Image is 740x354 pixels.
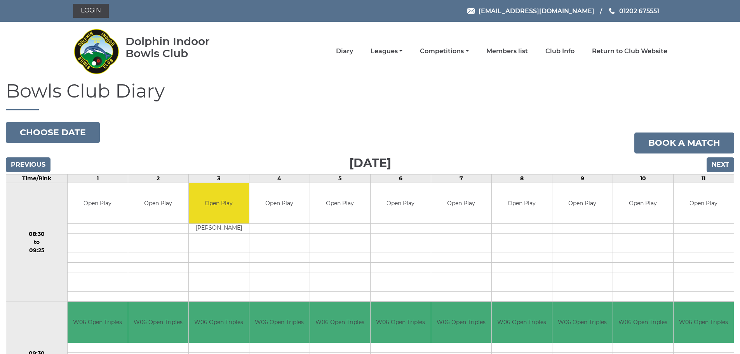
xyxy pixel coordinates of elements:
td: Open Play [613,183,673,224]
td: W06 Open Triples [128,302,188,343]
a: Club Info [545,47,575,56]
button: Choose date [6,122,100,143]
td: W06 Open Triples [492,302,552,343]
td: Open Play [552,183,613,224]
td: 10 [613,174,673,183]
td: 7 [431,174,491,183]
a: Phone us 01202 675551 [608,6,659,16]
td: W06 Open Triples [68,302,128,343]
td: [PERSON_NAME] [189,224,249,234]
td: 8 [491,174,552,183]
td: Open Play [674,183,734,224]
td: W06 Open Triples [310,302,370,343]
a: Login [73,4,109,18]
td: 3 [188,174,249,183]
td: 08:30 to 09:25 [6,183,68,302]
span: [EMAIL_ADDRESS][DOMAIN_NAME] [479,7,594,14]
a: Members list [486,47,528,56]
td: Open Play [68,183,128,224]
td: Open Play [128,183,188,224]
a: Diary [336,47,353,56]
input: Next [707,157,734,172]
td: Open Play [310,183,370,224]
a: Email [EMAIL_ADDRESS][DOMAIN_NAME] [467,6,594,16]
td: 2 [128,174,188,183]
td: 1 [67,174,128,183]
span: 01202 675551 [619,7,659,14]
h1: Bowls Club Diary [6,81,734,110]
td: 6 [370,174,431,183]
td: W06 Open Triples [249,302,310,343]
a: Return to Club Website [592,47,667,56]
td: W06 Open Triples [431,302,491,343]
td: 5 [310,174,370,183]
td: Open Play [371,183,431,224]
td: Open Play [249,183,310,224]
td: 9 [552,174,613,183]
a: Competitions [420,47,468,56]
td: Open Play [431,183,491,224]
td: W06 Open Triples [613,302,673,343]
td: W06 Open Triples [552,302,613,343]
td: Open Play [492,183,552,224]
td: W06 Open Triples [674,302,734,343]
td: W06 Open Triples [189,302,249,343]
input: Previous [6,157,50,172]
a: Leagues [371,47,402,56]
img: Phone us [609,8,615,14]
div: Dolphin Indoor Bowls Club [125,35,235,59]
td: 4 [249,174,310,183]
td: Open Play [189,183,249,224]
a: Book a match [634,133,734,153]
td: Time/Rink [6,174,68,183]
td: 11 [673,174,734,183]
img: Dolphin Indoor Bowls Club [73,24,120,78]
img: Email [467,8,475,14]
td: W06 Open Triples [371,302,431,343]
